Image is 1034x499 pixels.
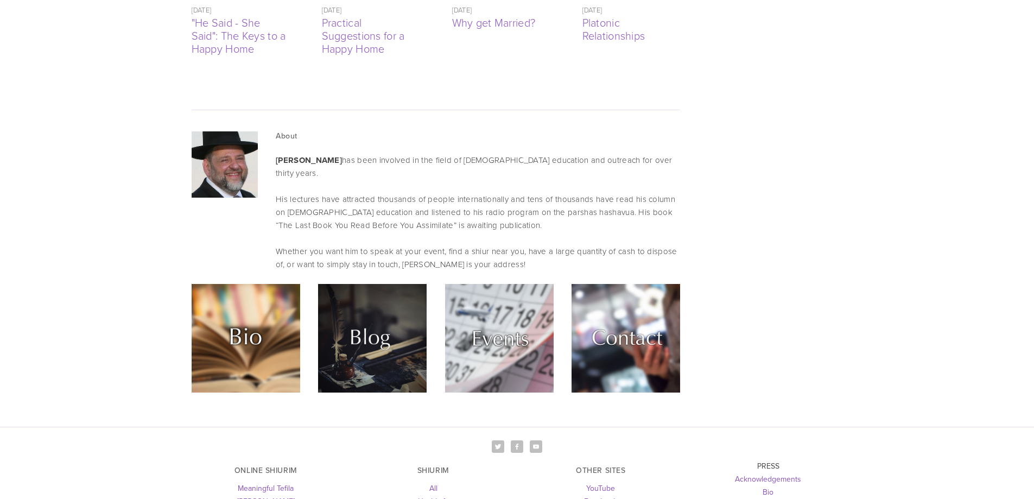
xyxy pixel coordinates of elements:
time: [DATE] [452,5,472,15]
h3: ONLINE SHIURIM [192,466,341,475]
a: Acknowledgements [735,473,801,484]
img: 14925528_203262856780880_7817450999216063088_n.jpg [192,131,258,198]
strong: [PERSON_NAME] [276,154,342,166]
a: Platonic Relationships [582,15,645,43]
a: Why get Married? [452,15,536,30]
a: All [429,483,437,494]
p: Whether you want him to speak at your event, find a shiur near you, have a large quantity of cash... [276,245,680,271]
time: [DATE] [322,5,342,15]
p: has been involved in the field of [DEMOGRAPHIC_DATA] education and outreach for over thirty years. [276,154,680,180]
a: Meaningful Tefila [238,483,294,494]
a: Practical Suggestions for a Happy Home [322,15,405,56]
time: [DATE] [192,5,212,15]
a: YouTube [586,483,615,494]
h3: SHIURIM [359,466,508,475]
a: "He Said - She Said": The Keys to a Happy Home [192,15,286,56]
a: Bio [763,487,773,497]
time: [DATE] [582,5,602,15]
p: His lectures have attracted thousands of people internationally and tens of thousands have read h... [276,193,680,232]
h3: About [276,131,680,141]
h3: OTHER SITES [526,466,676,475]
